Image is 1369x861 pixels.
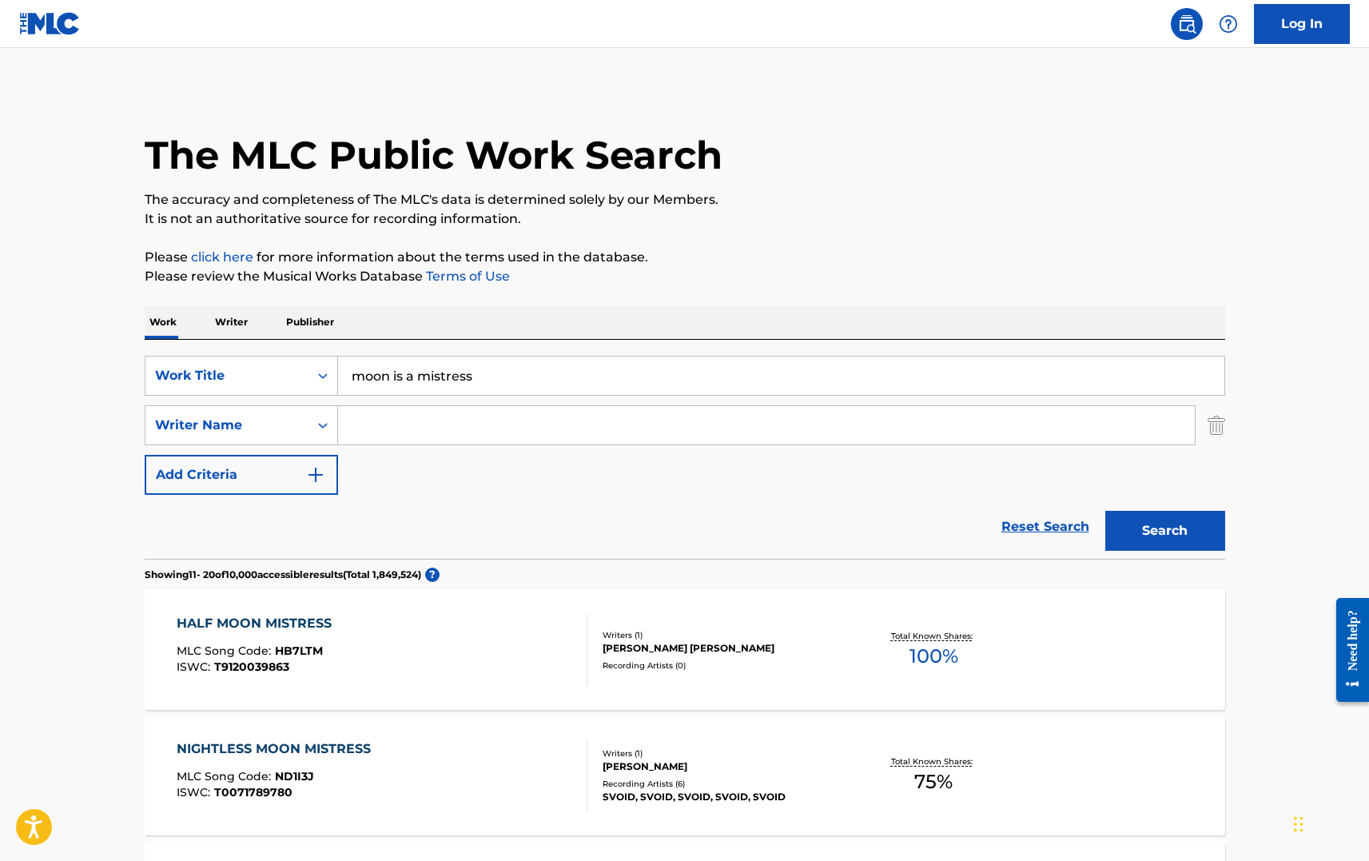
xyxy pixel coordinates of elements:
[177,769,275,783] span: MLC Song Code :
[210,305,253,339] p: Writer
[1254,4,1350,44] a: Log In
[603,660,844,672] div: Recording Artists ( 0 )
[145,356,1225,559] form: Search Form
[191,249,253,265] a: click here
[145,131,722,179] h1: The MLC Public Work Search
[1212,8,1244,40] div: Help
[177,644,275,658] span: MLC Song Code :
[914,767,953,796] span: 75 %
[603,629,844,641] div: Writers ( 1 )
[275,644,323,658] span: HB7LTM
[145,305,181,339] p: Work
[275,769,314,783] span: ND1I3J
[603,747,844,759] div: Writers ( 1 )
[1208,405,1225,445] img: Delete Criterion
[145,267,1225,286] p: Please review the Musical Works Database
[891,755,977,767] p: Total Known Shares:
[1289,784,1369,861] iframe: Chat Widget
[145,455,338,495] button: Add Criteria
[425,568,440,582] span: ?
[145,716,1225,835] a: NIGHTLESS MOON MISTRESSMLC Song Code:ND1I3JISWC:T0071789780Writers (1)[PERSON_NAME]Recording Arti...
[145,190,1225,209] p: The accuracy and completeness of The MLC's data is determined solely by our Members.
[891,630,977,642] p: Total Known Shares:
[603,641,844,656] div: [PERSON_NAME] [PERSON_NAME]
[1105,511,1225,551] button: Search
[909,642,958,671] span: 100 %
[19,12,81,35] img: MLC Logo
[145,590,1225,710] a: HALF MOON MISTRESSMLC Song Code:HB7LTMISWC:T9120039863Writers (1)[PERSON_NAME] [PERSON_NAME]Recor...
[603,759,844,774] div: [PERSON_NAME]
[177,739,379,759] div: NIGHTLESS MOON MISTRESS
[177,785,214,799] span: ISWC :
[281,305,339,339] p: Publisher
[1324,585,1369,714] iframe: Resource Center
[306,465,325,484] img: 9d2ae6d4665cec9f34b9.svg
[155,366,299,385] div: Work Title
[603,790,844,804] div: SVOID, SVOID, SVOID, SVOID, SVOID
[1171,8,1203,40] a: Public Search
[145,209,1225,229] p: It is not an authoritative source for recording information.
[155,416,299,435] div: Writer Name
[177,660,214,674] span: ISWC :
[145,568,421,582] p: Showing 11 - 20 of 10,000 accessible results (Total 1,849,524 )
[603,778,844,790] div: Recording Artists ( 6 )
[423,269,510,284] a: Terms of Use
[1219,14,1238,34] img: help
[145,248,1225,267] p: Please for more information about the terms used in the database.
[214,660,289,674] span: T9120039863
[993,509,1097,544] a: Reset Search
[177,614,340,633] div: HALF MOON MISTRESS
[214,785,293,799] span: T0071789780
[1177,14,1196,34] img: search
[1294,800,1303,848] div: Drag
